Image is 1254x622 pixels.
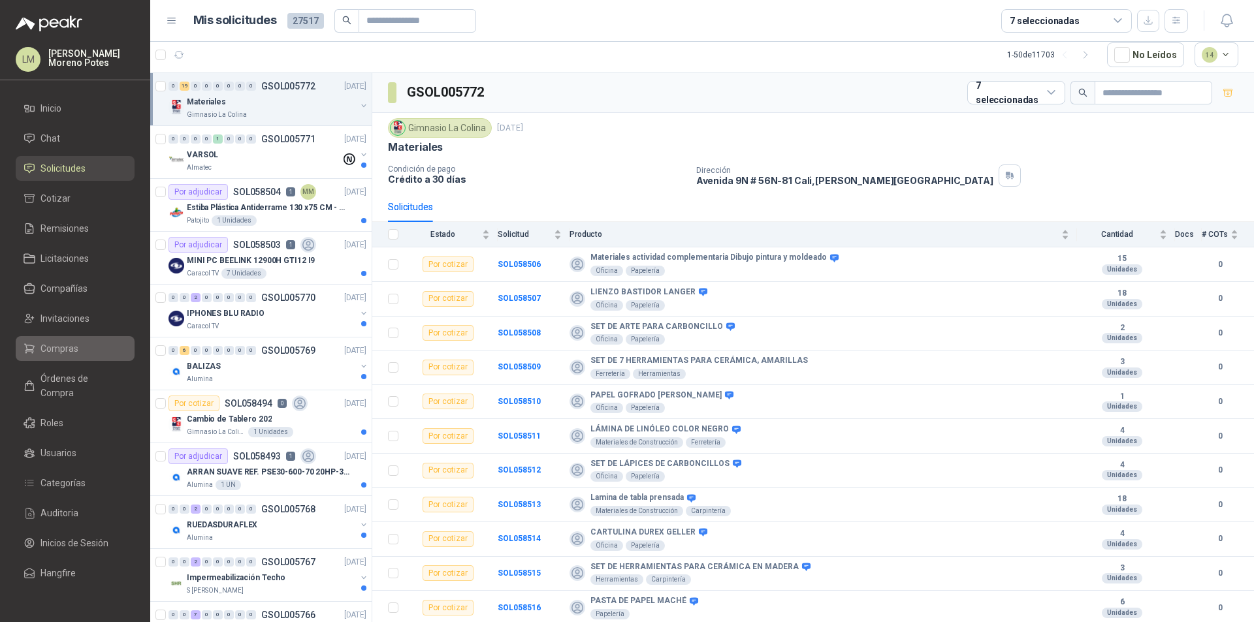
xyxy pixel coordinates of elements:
th: Solicitud [498,222,570,247]
div: Por cotizar [423,463,474,478]
span: Compras [40,341,78,356]
a: Roles [16,411,135,435]
div: Gimnasio La Colina [388,118,492,138]
b: 6 [1077,597,1167,608]
div: 0 [202,557,212,567]
div: 0 [235,82,245,91]
a: SOL058511 [498,431,541,441]
a: Por adjudicarSOL0585031[DATE] Company LogoMINI PC BEELINK 12900H GTI12 I9Caracol TV7 Unidades [150,232,372,285]
div: 0 [169,82,178,91]
b: 18 [1077,494,1167,505]
span: search [342,16,351,25]
div: 0 [246,82,256,91]
img: Company Logo [169,575,184,591]
div: Papelería [626,266,665,276]
a: Invitaciones [16,306,135,331]
p: GSOL005771 [261,134,315,144]
img: Company Logo [169,205,184,221]
a: 0 0 2 0 0 0 0 0 GSOL005768[DATE] Company LogoRUEDASDURAFLEXAlumina [169,501,369,543]
a: SOL058507 [498,294,541,303]
img: Company Logo [169,364,184,379]
a: Por adjudicarSOL0585041MM[DATE] Company LogoEstiba Plástica Antiderrame 130 x75 CM - Capacidad 18... [150,179,372,232]
div: 0 [169,346,178,355]
div: Herramientas [633,369,686,379]
span: Solicitud [498,230,551,239]
div: Unidades [1102,470,1142,480]
div: 0 [191,346,201,355]
b: SOL058512 [498,465,541,474]
div: 0 [224,610,234,619]
img: Logo peakr [16,16,82,31]
th: Estado [406,222,498,247]
img: Company Logo [391,121,405,135]
p: [PERSON_NAME] Moreno Potes [48,49,135,67]
b: LÁMINA DE LINÓLEO COLOR NEGRO [590,424,729,435]
b: 0 [1202,327,1238,339]
div: Unidades [1102,333,1142,343]
div: 0 [180,557,189,567]
p: [DATE] [344,556,366,568]
p: Materiales [187,96,226,108]
b: SET DE ARTE PARA CARBONCILLO [590,322,723,332]
p: SOL058494 [225,399,272,408]
div: Oficina [590,300,623,311]
a: Órdenes de Compra [16,366,135,405]
p: 0 [278,399,287,408]
button: 14 [1195,42,1239,67]
div: 0 [246,346,256,355]
span: Órdenes de Compra [40,371,122,400]
b: 0 [1202,292,1238,305]
div: 0 [213,293,223,302]
div: 1 Unidades [248,427,293,437]
div: 0 [180,610,189,619]
b: 0 [1202,396,1238,408]
b: SET DE 7 HERRAMIENTAS PARA CERÁMICA, AMARILLAS [590,356,808,366]
p: Alumina [187,374,213,384]
div: Unidades [1102,367,1142,378]
p: Caracol TV [187,268,219,279]
div: Por cotizar [423,531,474,547]
div: Herramientas [590,574,643,585]
a: Usuarios [16,441,135,465]
img: Company Logo [169,522,184,538]
p: Estiba Plástica Antiderrame 130 x75 CM - Capacidad 180-200 Litros [187,202,349,214]
div: Por adjudicar [169,448,228,464]
b: 0 [1202,533,1238,545]
div: 0 [235,610,245,619]
div: Materiales de Construcción [590,437,683,448]
span: # COTs [1202,230,1228,239]
div: 0 [246,505,256,514]
div: Solicitudes [388,200,433,214]
div: 0 [246,610,256,619]
p: Gimnasio La Colina [187,110,247,120]
div: Por cotizar [423,360,474,375]
div: Por cotizar [423,291,474,307]
p: [DATE] [344,609,366,621]
img: Company Logo [169,152,184,168]
div: 0 [213,346,223,355]
a: Remisiones [16,216,135,241]
div: 0 [224,134,234,144]
div: Carpintería [646,574,691,585]
a: SOL058516 [498,603,541,612]
a: SOL058508 [498,328,541,337]
div: 19 [180,82,189,91]
b: LIENZO BASTIDOR LANGER [590,287,696,298]
h1: Mis solicitudes [193,11,277,30]
div: Por adjudicar [169,184,228,200]
b: 0 [1202,361,1238,373]
p: Crédito a 30 días [388,174,686,185]
span: Cantidad [1077,230,1157,239]
div: 2 [191,293,201,302]
b: SOL058509 [498,362,541,371]
div: 7 Unidades [221,268,266,279]
p: [DATE] [344,397,366,410]
b: SET DE LÁPICES DE CARBONCILLOS [590,459,730,469]
div: Por cotizar [423,600,474,615]
div: 0 [246,134,256,144]
p: [DATE] [344,450,366,463]
b: SOL058506 [498,260,541,269]
b: 0 [1202,258,1238,271]
p: [DATE] [344,239,366,251]
div: Por cotizar [423,497,474,512]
